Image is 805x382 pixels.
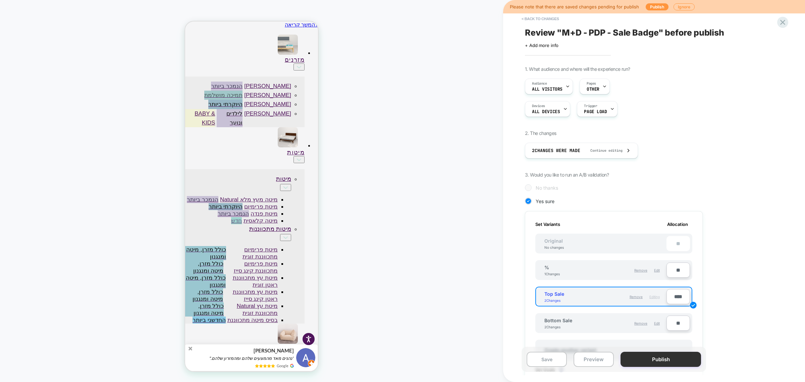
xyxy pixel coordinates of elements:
[536,185,558,191] span: No thanks
[621,352,701,367] button: Publish
[538,245,571,249] div: No changes
[532,109,560,114] span: ALL DEVICES
[32,88,57,106] div: לילדים ונוער
[544,272,565,276] div: 1 Changes
[105,342,109,346] img: provesource review source
[544,325,565,329] div: 2 Changes
[518,13,562,24] button: < Back to changes
[525,43,558,48] span: + Add more info
[92,341,103,347] span: Google
[654,268,660,272] span: Edit
[654,321,660,325] span: Edit
[23,182,58,189] div: היוקרתי ביותר
[19,69,57,78] div: תמיכה מושלמת
[544,265,549,270] span: %
[587,87,599,92] span: OTHER
[630,295,643,299] span: Remove
[2,334,109,339] span: "נהנים מאד מהמצעים שלהם ומהמזרון שלהם."
[68,325,109,333] span: [PERSON_NAME]
[574,352,614,367] button: Preview
[111,327,130,346] img: provesource social proof notification image
[525,172,609,178] span: 3. Would you like to run an A/B validation?
[690,302,697,308] img: edit
[23,78,57,87] div: היוקרתי ביותר
[538,342,603,358] span: Create another variant
[667,222,688,227] span: Allocation
[525,66,630,72] span: 1. What audience and where will the experience run?
[532,87,562,92] span: All Visitors
[532,81,547,86] span: Audience
[649,295,660,299] span: Editing
[674,3,695,10] button: Ignore
[634,268,647,272] span: Remove
[532,148,580,153] span: 2 Changes were made
[7,295,41,302] div: החדשני ביותר
[584,148,623,153] span: Continue editing
[26,60,57,69] div: הנמכר ביותר
[33,189,64,196] div: הנמכר ביותר
[535,222,560,227] span: Set Variants
[584,109,607,114] span: Page Load
[634,321,647,325] span: Remove
[587,81,596,86] span: Pages
[46,196,57,203] div: חדש
[527,352,567,367] button: Save
[584,104,597,108] span: Trigger
[544,298,565,302] div: 2 Changes
[646,3,668,10] button: Publish
[2,175,33,182] div: הנמכר ביותר
[525,130,556,136] span: 2. The changes
[532,104,545,108] span: Devices
[544,318,572,323] span: Bottom Sale
[525,28,724,38] span: Review " M+D - PDP - Sale Badge " before publish
[538,238,570,244] span: Original
[544,291,564,297] span: Top Sale
[536,198,554,204] span: Yes sure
